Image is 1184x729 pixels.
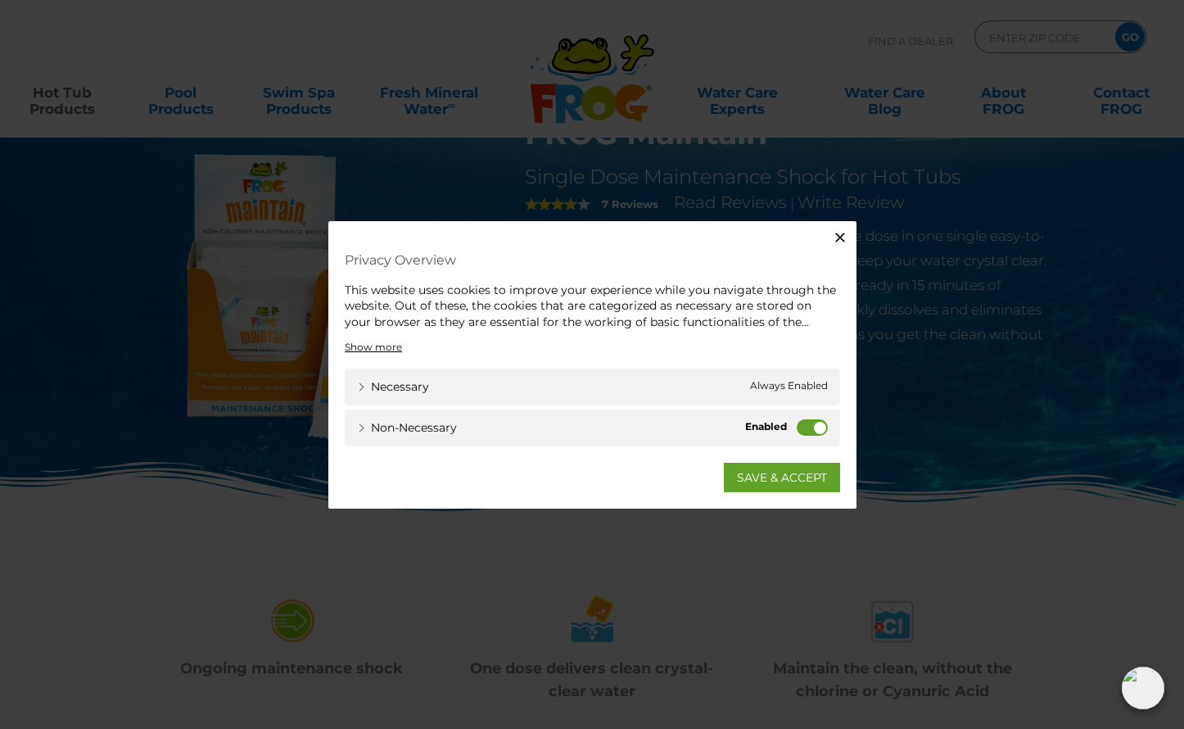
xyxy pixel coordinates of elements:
a: SAVE & ACCEPT [724,463,840,492]
h4: Privacy Overview [345,245,840,274]
span: Always Enabled [750,378,828,396]
div: This website uses cookies to improve your experience while you navigate through the website. Out ... [345,282,840,330]
a: Necessary [357,378,429,396]
a: Show more [345,340,402,355]
a: Non-necessary [357,419,457,437]
img: openIcon [1122,667,1164,709]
